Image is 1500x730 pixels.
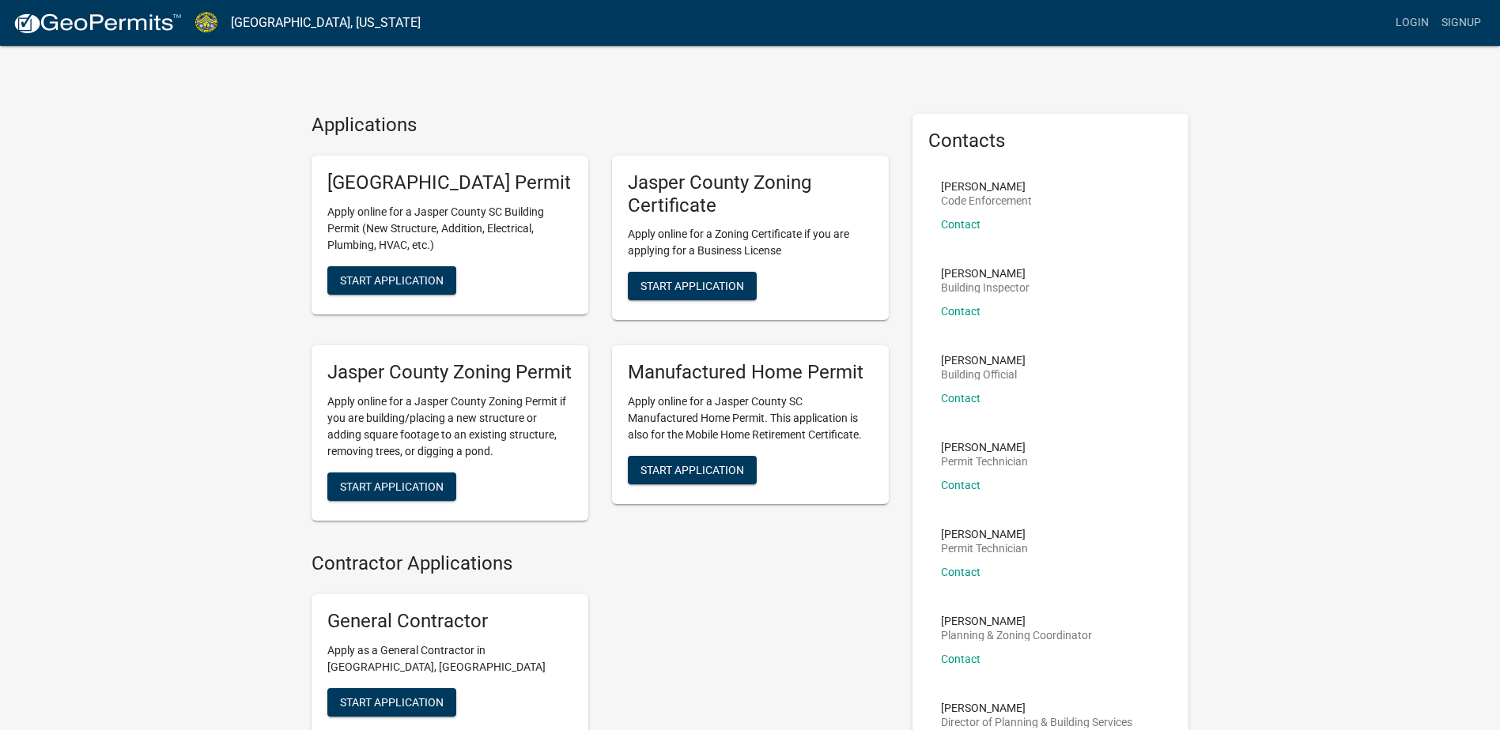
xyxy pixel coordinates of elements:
[640,464,744,476] span: Start Application
[941,392,980,405] a: Contact
[327,204,572,254] p: Apply online for a Jasper County SC Building Permit (New Structure, Addition, Electrical, Plumbin...
[941,653,980,665] a: Contact
[941,442,1028,453] p: [PERSON_NAME]
[628,456,757,484] button: Start Application
[1389,8,1435,38] a: Login
[941,218,980,231] a: Contact
[941,615,1092,627] p: [PERSON_NAME]
[928,130,1173,152] h5: Contacts
[327,472,456,501] button: Start Application
[941,702,1132,713] p: [PERSON_NAME]
[941,717,1132,728] p: Director of Planning & Building Services
[327,642,572,675] p: Apply as a General Contractor in [GEOGRAPHIC_DATA], [GEOGRAPHIC_DATA]
[941,369,1026,380] p: Building Official
[327,393,572,460] p: Apply online for a Jasper County Zoning Permit if you are building/placing a new structure or add...
[340,695,444,708] span: Start Application
[941,566,980,578] a: Contact
[628,226,873,259] p: Apply online for a Zoning Certificate if you are applying for a Business License
[1435,8,1487,38] a: Signup
[327,361,572,384] h5: Jasper County Zoning Permit
[941,268,1030,279] p: [PERSON_NAME]
[312,114,889,533] wm-workflow-list-section: Applications
[941,529,1028,540] p: [PERSON_NAME]
[312,552,889,575] h4: Contractor Applications
[941,195,1032,206] p: Code Enforcement
[327,610,572,633] h5: General Contractor
[327,266,456,295] button: Start Application
[640,280,744,292] span: Start Application
[941,355,1026,366] p: [PERSON_NAME]
[628,361,873,384] h5: Manufactured Home Permit
[628,171,873,217] h5: Jasper County Zoning Certificate
[941,479,980,491] a: Contact
[231,9,421,36] a: [GEOGRAPHIC_DATA], [US_STATE]
[941,543,1028,554] p: Permit Technician
[941,630,1092,641] p: Planning & Zoning Coordinator
[941,305,980,318] a: Contact
[195,12,218,33] img: Jasper County, South Carolina
[628,393,873,443] p: Apply online for a Jasper County SC Manufactured Home Permit. This application is also for the Mo...
[312,114,889,137] h4: Applications
[340,273,444,286] span: Start Application
[327,171,572,194] h5: [GEOGRAPHIC_DATA] Permit
[941,282,1030,293] p: Building Inspector
[941,181,1032,192] p: [PERSON_NAME]
[327,688,456,717] button: Start Application
[340,480,444,493] span: Start Application
[941,456,1028,467] p: Permit Technician
[628,272,757,300] button: Start Application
